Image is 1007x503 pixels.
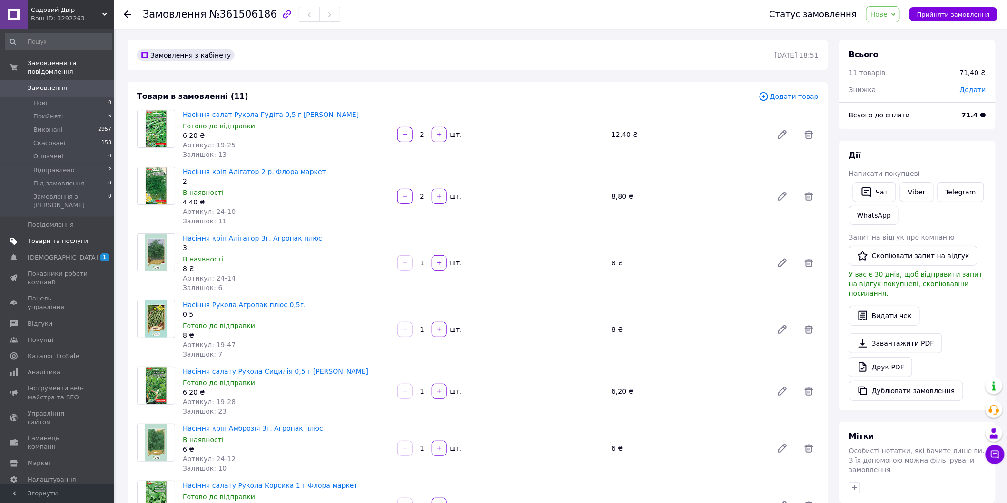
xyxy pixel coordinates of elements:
span: 0 [108,193,111,210]
a: Редагувати [773,187,792,206]
a: Насіння кріп Алігатор 2 р. Флора маркет [183,168,326,175]
div: Повернутися назад [124,10,131,19]
img: Насіння кріп Амброзія 3г. Агропак плюс [145,424,167,461]
div: 71,40 ₴ [960,68,986,77]
span: Всього до сплати [849,111,910,119]
div: Статус замовлення [770,10,857,19]
div: шт. [448,258,463,268]
div: шт. [448,325,463,334]
span: Під замовлення [33,179,85,188]
a: Завантажити PDF [849,333,942,353]
a: Редагувати [773,439,792,458]
button: Чат з покупцем [986,445,1005,464]
span: Прийняті [33,112,63,121]
span: Товари в замовленні (11) [137,92,248,101]
span: В наявності [183,436,224,444]
span: Залишок: 10 [183,464,227,472]
span: Видалити [800,382,819,401]
div: 8 ₴ [183,264,390,273]
div: 2 [183,176,390,186]
span: Готово до відправки [183,122,255,130]
span: У вас є 30 днів, щоб відправити запит на відгук покупцеві, скопіювавши посилання. [849,271,983,297]
span: Виконані [33,126,63,134]
div: 4,40 ₴ [183,197,390,207]
input: Пошук [5,33,112,50]
a: Редагувати [773,253,792,272]
div: 6 ₴ [183,445,390,454]
span: Артикул: 19-47 [183,341,236,348]
div: 12,40 ₴ [608,128,769,141]
span: В наявності [183,189,224,196]
div: 8,80 ₴ [608,190,769,203]
span: Скасовані [33,139,66,147]
span: Видалити [800,253,819,272]
span: Додати [960,86,986,94]
span: Готово до відправки [183,379,255,387]
a: Редагувати [773,320,792,339]
a: Друк PDF [849,357,912,377]
span: Залишок: 7 [183,350,223,358]
button: Скопіювати запит на відгук [849,246,977,266]
span: Залишок: 13 [183,151,227,158]
span: №361506186 [209,9,277,20]
span: Нове [870,10,888,18]
button: Прийняти замовлення [909,7,997,21]
a: Насіння салату Рукола Сицилія 0,5 г [PERSON_NAME] [183,368,368,375]
span: Запит на відгук про компанію [849,233,955,241]
a: Насіння салату Рукола Корсика 1 г Флора маркет [183,482,358,489]
button: Чат [853,182,896,202]
button: Дублювати замовлення [849,381,963,401]
span: Видалити [800,320,819,339]
span: Оплачені [33,152,63,161]
div: 6 ₴ [608,442,769,455]
div: Ваш ID: 3292263 [31,14,114,23]
span: Прийняти замовлення [917,11,990,18]
div: 6,20 ₴ [608,385,769,398]
span: Замовлення [143,9,207,20]
a: Viber [900,182,933,202]
a: Редагувати [773,382,792,401]
span: 0 [108,152,111,161]
div: шт. [448,130,463,139]
span: 0 [108,179,111,188]
a: Насіння кріп Алігатор 3г. Агропак плюс [183,234,322,242]
span: Видалити [800,125,819,144]
a: Насіння салат Рукола Гудіта 0,5 г [PERSON_NAME] [183,111,359,118]
a: Редагувати [773,125,792,144]
a: Насіння Рукола Агропак плюс 0,5г. [183,301,306,309]
span: 2957 [98,126,111,134]
img: Насіння салат Рукола Гудіта 0,5 г Флора маркет [146,110,167,147]
span: Товари та послуги [28,237,88,245]
div: шт. [448,192,463,201]
span: Готово до відправки [183,322,255,329]
span: Артикул: 24-14 [183,274,236,282]
span: 0 [108,99,111,107]
span: Мітки [849,432,874,441]
div: 3 [183,243,390,252]
a: Насіння кріп Амброзія 3г. Агропак плюс [183,425,323,432]
span: Залишок: 23 [183,407,227,415]
div: шт. [448,387,463,396]
div: Замовлення з кабінету [137,49,235,61]
img: Насіння кріп Алігатор 2 р. Флора маркет [146,167,167,204]
a: Telegram [938,182,984,202]
div: 8 ₴ [608,256,769,270]
span: Готово до відправки [183,493,255,501]
span: Замовлення [28,84,67,92]
span: Інструменти веб-майстра та SEO [28,384,88,401]
span: 158 [101,139,111,147]
time: [DATE] 18:51 [775,51,819,59]
span: Відправлено [33,166,75,174]
span: [DEMOGRAPHIC_DATA] [28,253,98,262]
span: Панель управління [28,294,88,311]
span: Садовий Двір [31,6,102,14]
span: Дії [849,151,861,160]
span: Додати товар [759,91,819,102]
span: 11 товарів [849,69,886,77]
div: 6,20 ₴ [183,387,390,397]
div: 8 ₴ [608,323,769,336]
span: Нові [33,99,47,107]
a: WhatsApp [849,206,899,225]
span: Знижка [849,86,876,94]
span: Написати покупцеві [849,170,920,177]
